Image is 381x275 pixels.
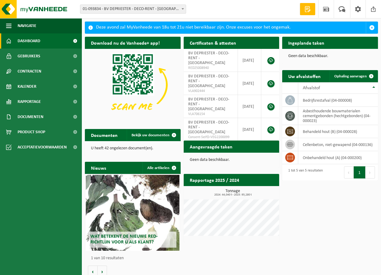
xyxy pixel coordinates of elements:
p: Geen data beschikbaar. [190,158,273,162]
span: Product Shop [18,124,45,140]
span: Ophaling aanvragen [334,74,367,78]
span: VLA706154 [188,112,233,117]
div: Deze avond zal MyVanheede van 18u tot 21u niet bereikbaar zijn. Onze excuses voor het ongemak. [96,22,366,33]
button: 1 [354,166,366,178]
h2: Rapportage 2025 / 2024 [184,174,245,186]
td: [DATE] [238,49,261,72]
td: cellenbeton, niet-gewapend (04-000136) [298,138,378,151]
span: Consent-SelfD-VEG2200099 [188,135,233,140]
button: Next [366,166,375,178]
span: Rapportage [18,94,41,109]
a: Wat betekent de nieuwe RED-richtlijn voor u als klant? [86,175,179,251]
td: [DATE] [238,118,261,141]
span: Documenten [18,109,43,124]
span: Contracten [18,64,41,79]
h2: Certificaten & attesten [184,37,242,49]
span: Gebruikers [18,49,40,64]
p: Geen data beschikbaar. [288,54,372,58]
td: behandeld hout (B) (04-000028) [298,125,378,138]
div: 1 tot 5 van 5 resultaten [285,166,323,179]
span: Dashboard [18,33,40,49]
span: BV DEPRIESTER - DECO-RENT - [GEOGRAPHIC_DATA] [188,74,229,88]
a: Ophaling aanvragen [329,70,377,82]
td: asbesthoudende bouwmaterialen cementgebonden (hechtgebonden) (04-000023) [298,107,378,125]
h2: Download nu de Vanheede+ app! [85,37,166,49]
span: BV DEPRIESTER - DECO-RENT - [GEOGRAPHIC_DATA] [188,120,229,134]
td: [DATE] [238,72,261,95]
span: Wat betekent de nieuwe RED-richtlijn voor u als klant? [90,234,158,245]
span: Navigatie [18,18,36,33]
span: 01-093834 - BV DEPRIESTER - DECO-RENT - KLUISBERGEN [80,5,186,13]
h2: Aangevraagde taken [184,141,239,152]
a: Alle artikelen [142,162,180,174]
button: Previous [344,166,354,178]
td: [DATE] [238,95,261,118]
p: 1 van 10 resultaten [91,256,178,260]
span: VLA902444 [188,89,233,93]
span: BV DEPRIESTER - DECO-RENT - [GEOGRAPHIC_DATA] [188,97,229,111]
td: onbehandeld hout (A) (04-000200) [298,151,378,164]
p: U heeft 42 ongelezen document(en). [91,146,175,151]
span: 2024: 44,040 t - 2025: 93,280 t [187,193,279,196]
span: Kalender [18,79,36,94]
span: Acceptatievoorwaarden [18,140,67,155]
h2: Documenten [85,129,124,141]
span: RED25008940 [188,66,233,70]
a: Bekijk uw documenten [127,129,180,141]
a: Bekijk rapportage [234,186,279,198]
span: Bekijk uw documenten [132,133,169,137]
span: Afvalstof [303,86,320,90]
h2: Nieuws [85,162,112,174]
span: 01-093834 - BV DEPRIESTER - DECO-RENT - KLUISBERGEN [80,5,186,14]
h2: Uw afvalstoffen [282,70,327,82]
h3: Tonnage [187,189,279,196]
td: bedrijfsrestafval (04-000008) [298,94,378,107]
span: BV DEPRIESTER - DECO-RENT - [GEOGRAPHIC_DATA] [188,51,229,65]
h2: Ingeplande taken [282,37,330,49]
img: Download de VHEPlus App [85,49,181,121]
